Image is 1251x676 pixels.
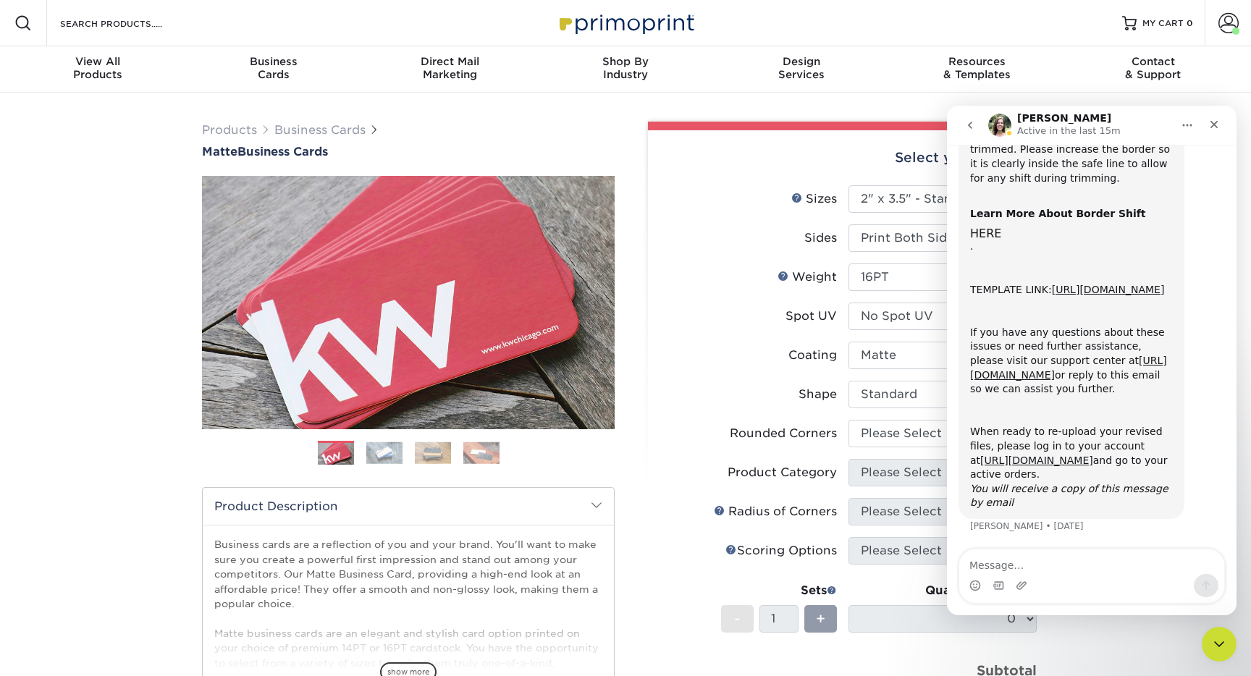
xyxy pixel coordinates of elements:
iframe: Google Customer Reviews [4,632,123,671]
iframe: To enrich screen reader interactions, please activate Accessibility in Grammarly extension settings [1202,627,1237,662]
a: Contact& Support [1065,46,1241,93]
a: [URL][DOMAIN_NAME] [23,249,220,275]
span: Business [186,55,362,68]
div: Cards [186,55,362,81]
div: Sets [721,582,837,599]
div: [PERSON_NAME] • [DATE] [23,416,137,425]
span: Direct Mail [362,55,538,68]
div: Weight [778,269,837,286]
a: View AllProducts [10,46,186,93]
div: . [23,134,226,148]
span: Resources [889,55,1065,68]
div: TEMPLATE LINK: [23,177,226,192]
a: [URL][DOMAIN_NAME] [105,178,218,190]
div: & Support [1065,55,1241,81]
div: If you have any questions about these issues or need further assistance, please visit our support... [23,220,226,291]
div: Radius of Corners [714,503,837,520]
a: HERE [23,121,54,135]
div: Coating [788,347,837,364]
i: You will receive a copy of this message by email [23,377,222,403]
img: Business Cards 01 [318,436,354,472]
div: Quantity per Set [848,582,1037,599]
h1: Business Cards [202,145,615,159]
img: Business Cards 02 [366,441,403,464]
div: Rounded Corners [730,425,837,442]
div: Sides [804,229,837,247]
div: Services [713,55,889,81]
div: Products [10,55,186,81]
span: MY CART [1142,17,1184,30]
a: BusinessCards [186,46,362,93]
a: Business Cards [274,123,366,137]
a: Resources& Templates [889,46,1065,93]
div: Marketing [362,55,538,81]
a: DesignServices [713,46,889,93]
span: + [816,608,825,630]
div: Product Category [728,464,837,481]
div: Scoring Options [725,542,837,559]
span: 0 [1187,18,1193,28]
button: Send a message… [247,468,271,491]
div: Select your options: [660,130,1037,185]
img: Primoprint [553,7,698,38]
img: Matte 01 [202,96,615,509]
h2: Product Description [203,488,614,525]
span: Shop By [538,55,714,68]
a: Shop ByIndustry [538,46,714,93]
div: Sizes [791,190,837,208]
span: View All [10,55,186,68]
button: Upload attachment [69,474,80,486]
span: - [734,608,741,630]
div: & Templates [889,55,1065,81]
b: Learn More About Border Shift [23,102,199,114]
a: MatteBusiness Cards [202,145,615,159]
button: Gif picker [46,474,57,486]
img: Business Cards 03 [415,441,451,464]
a: Direct MailMarketing [362,46,538,93]
iframe: To enrich screen reader interactions, please activate Accessibility in Grammarly extension settings [947,106,1237,615]
div: When ready to re-upload your revised files, please log in to your account at and go to your activ... [23,319,226,405]
div: Shape [799,386,837,403]
textarea: Message… [12,444,277,468]
span: Matte [202,145,237,159]
span: Design [713,55,889,68]
img: Business Cards 04 [463,441,500,464]
div: Spot UV [785,308,837,325]
button: Emoji picker [22,474,34,486]
div: Industry [538,55,714,81]
a: Products [202,123,257,137]
span: Contact [1065,55,1241,68]
a: [URL][DOMAIN_NAME] [33,349,146,360]
input: SEARCH PRODUCTS..... [59,14,200,32]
